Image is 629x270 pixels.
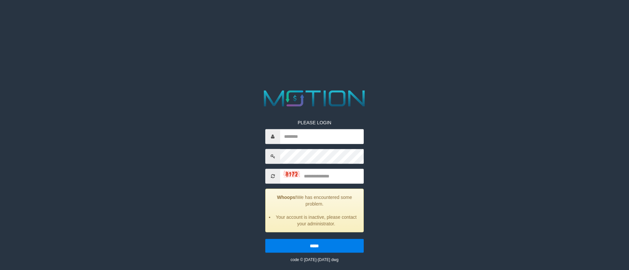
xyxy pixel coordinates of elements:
[283,171,300,177] img: captcha
[259,88,369,109] img: MOTION_logo.png
[265,119,363,126] p: PLEASE LOGIN
[265,188,363,232] div: We has encountered some problem.
[277,194,297,200] strong: Whoops!
[274,213,358,227] li: Your account is inactive, please contact your administrator.
[290,257,338,262] small: code © [DATE]-[DATE] dwg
